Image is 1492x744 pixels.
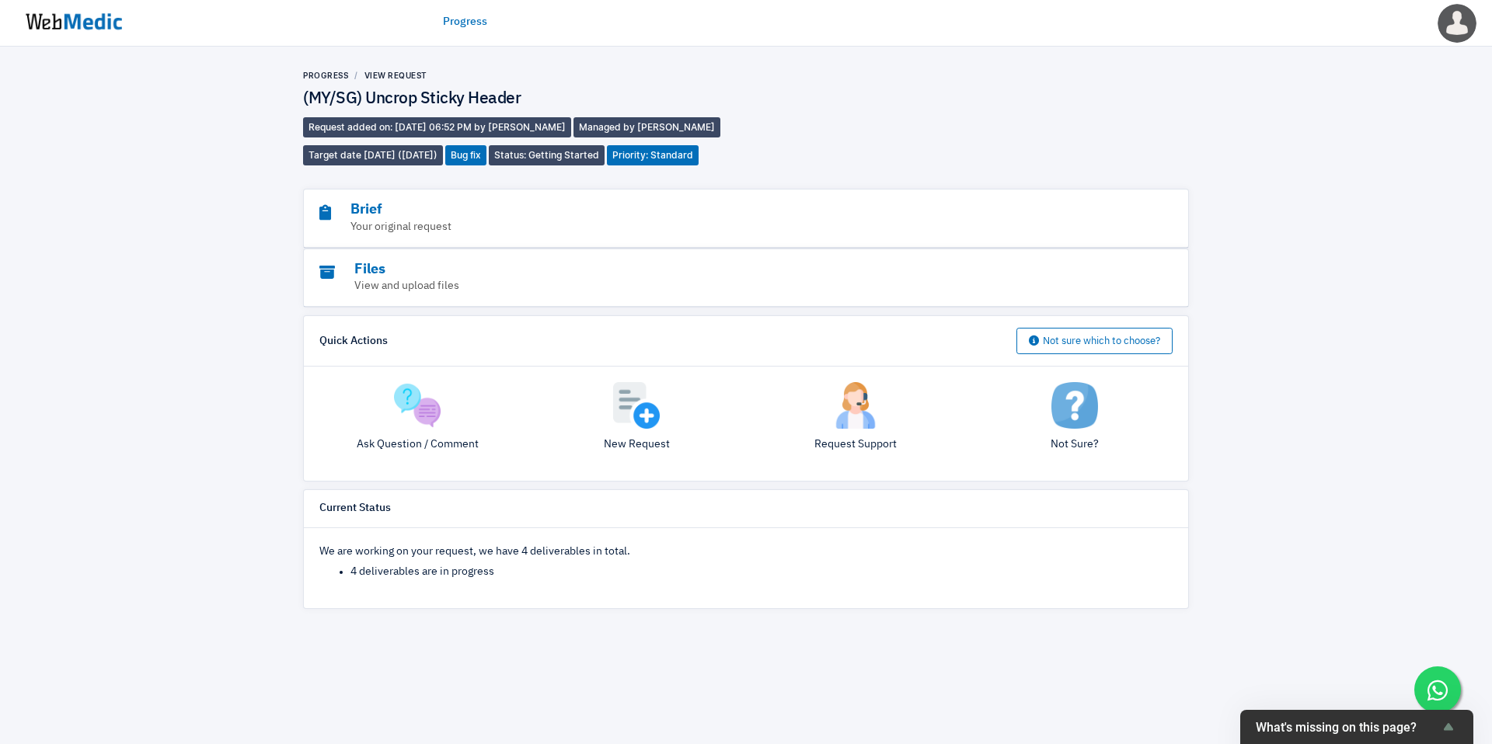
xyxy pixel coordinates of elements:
[303,70,746,82] nav: breadcrumb
[303,145,443,165] span: Target date [DATE] ([DATE])
[613,382,660,429] img: add.png
[319,544,1173,560] p: We are working on your request, we have 4 deliverables in total.
[303,89,746,110] h4: (MY/SG) Uncrop Sticky Header
[319,201,1087,219] h3: Brief
[977,436,1173,453] p: Not Sure?
[832,382,879,429] img: support.png
[319,436,515,453] p: Ask Question / Comment
[319,219,1087,235] p: Your original request
[1256,720,1439,735] span: What's missing on this page?
[319,278,1087,294] p: View and upload files
[1256,718,1458,736] button: Show survey - What's missing on this page?
[1051,382,1098,429] img: not-sure.png
[394,382,441,429] img: question.png
[319,335,388,349] h6: Quick Actions
[573,117,720,137] span: Managed by [PERSON_NAME]
[364,71,427,80] a: View Request
[1016,328,1173,354] button: Not sure which to choose?
[758,436,953,453] p: Request Support
[303,117,571,137] span: Request added on: [DATE] 06:52 PM by [PERSON_NAME]
[350,564,1173,580] li: 4 deliverables are in progress
[445,145,486,165] span: Bug fix
[319,261,1087,279] h3: Files
[607,145,699,165] span: Priority: Standard
[303,71,348,80] a: Progress
[319,502,391,516] h6: Current Status
[443,14,487,30] a: Progress
[539,436,734,453] p: New Request
[489,145,605,165] span: Status: Getting Started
